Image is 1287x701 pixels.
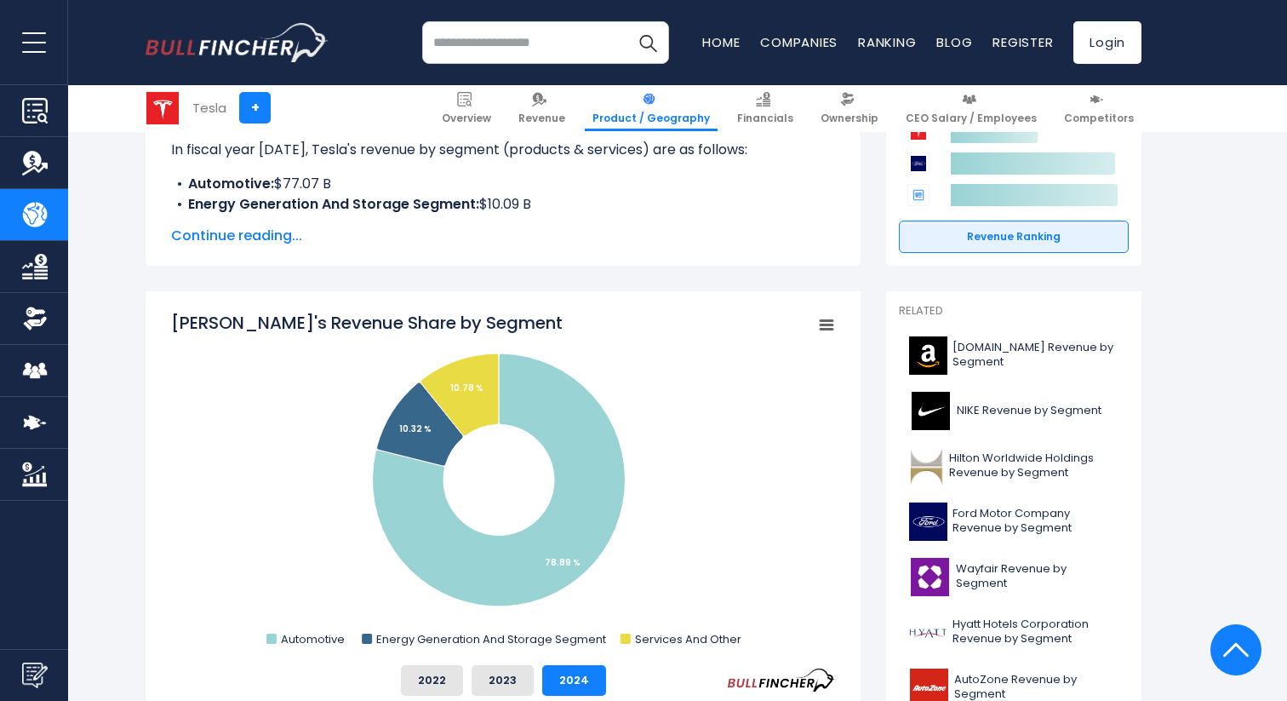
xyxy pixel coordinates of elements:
img: Ownership [22,306,48,331]
a: Register [992,33,1053,51]
tspan: [PERSON_NAME]'s Revenue Share by Segment [171,311,563,335]
span: Wayfair Revenue by Segment [956,562,1118,591]
a: NIKE Revenue by Segment [899,388,1129,434]
span: CEO Salary / Employees [906,112,1037,125]
li: $10.09 B [171,194,835,215]
a: Product / Geography [585,85,718,132]
tspan: 78.89 % [545,556,581,569]
img: H logo [909,613,947,652]
b: Automotive: [188,174,274,193]
img: F logo [909,503,947,541]
text: Energy Generation And Storage Segment [376,631,606,647]
a: Financials [729,85,801,132]
img: AMZN logo [909,336,947,375]
text: Services And Other [635,631,741,647]
a: Blog [936,33,972,51]
img: Tesla competitors logo [907,121,929,143]
a: Companies [760,33,838,51]
span: Continue reading... [171,226,835,246]
a: Overview [434,85,499,132]
a: Hilton Worldwide Holdings Revenue by Segment [899,443,1129,490]
span: Hilton Worldwide Holdings Revenue by Segment [949,451,1118,480]
a: Wayfair Revenue by Segment [899,554,1129,600]
b: Energy Generation And Storage Segment: [188,194,479,214]
button: 2022 [401,665,463,696]
a: [DOMAIN_NAME] Revenue by Segment [899,332,1129,379]
div: Tesla [192,99,226,118]
a: CEO Salary / Employees [898,85,1044,132]
tspan: 10.78 % [450,382,483,394]
button: Search [626,21,669,64]
a: Revenue Ranking [899,221,1129,253]
a: Ford Motor Company Revenue by Segment [899,498,1129,545]
img: HLT logo [909,447,944,486]
a: Home [702,33,740,51]
a: + [239,93,271,124]
img: bullfincher logo [146,23,329,62]
p: Related [899,304,1129,319]
img: TSLA logo [146,92,179,124]
img: Ford Motor Company competitors logo [907,152,929,175]
a: Revenue [511,85,573,132]
span: [DOMAIN_NAME] Revenue by Segment [952,341,1118,370]
span: Revenue [518,112,565,125]
span: Product / Geography [592,112,710,125]
span: Ford Motor Company Revenue by Segment [952,507,1118,536]
a: Hyatt Hotels Corporation Revenue by Segment [899,609,1129,656]
a: Go to homepage [146,23,329,62]
a: Ownership [813,85,886,132]
span: Financials [737,112,793,125]
span: NIKE Revenue by Segment [957,404,1101,418]
p: In fiscal year [DATE], Tesla's revenue by segment (products & services) are as follows: [171,140,835,160]
a: Login [1073,21,1141,64]
a: Ranking [858,33,916,51]
button: 2024 [542,665,606,696]
span: Overview [442,112,491,125]
img: W logo [909,558,951,596]
svg: Tesla's Revenue Share by Segment [171,311,835,652]
img: General Motors Company competitors logo [907,184,929,206]
span: Ownership [821,112,878,125]
text: Automotive [281,631,345,647]
span: Hyatt Hotels Corporation Revenue by Segment [952,618,1118,646]
button: 2023 [472,665,534,696]
a: Competitors [1056,85,1141,132]
img: NKE logo [909,392,952,430]
li: $77.07 B [171,174,835,194]
span: Competitors [1064,112,1134,125]
tspan: 10.32 % [399,422,432,435]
